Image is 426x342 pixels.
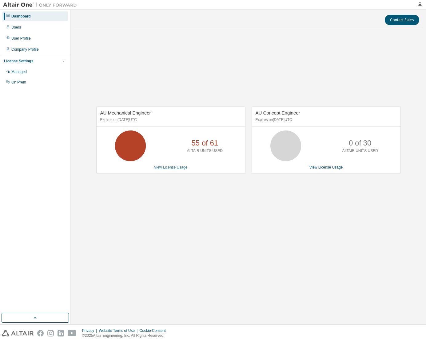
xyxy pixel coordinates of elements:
[11,47,39,52] div: Company Profile
[100,110,151,115] span: AU Mechanical Engineer
[11,69,27,74] div: Managed
[342,148,378,154] p: ALTAIR UNITS USED
[100,117,240,122] p: Expires on [DATE] UTC
[309,165,343,169] a: View License Usage
[256,117,395,122] p: Expires on [DATE] UTC
[4,59,33,64] div: License Settings
[187,148,223,154] p: ALTAIR UNITS USED
[37,330,44,336] img: facebook.svg
[3,2,80,8] img: Altair One
[256,110,300,115] span: AU Concept Engineer
[349,138,371,148] p: 0 of 30
[139,328,169,333] div: Cookie Consent
[385,15,419,25] button: Contact Sales
[11,14,31,19] div: Dashboard
[99,328,139,333] div: Website Terms of Use
[11,36,31,41] div: User Profile
[82,328,99,333] div: Privacy
[191,138,218,148] p: 55 of 61
[47,330,54,336] img: instagram.svg
[2,330,34,336] img: altair_logo.svg
[68,330,77,336] img: youtube.svg
[154,165,188,169] a: View License Usage
[11,25,21,30] div: Users
[82,333,169,338] p: © 2025 Altair Engineering, Inc. All Rights Reserved.
[58,330,64,336] img: linkedin.svg
[11,80,26,85] div: On Prem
